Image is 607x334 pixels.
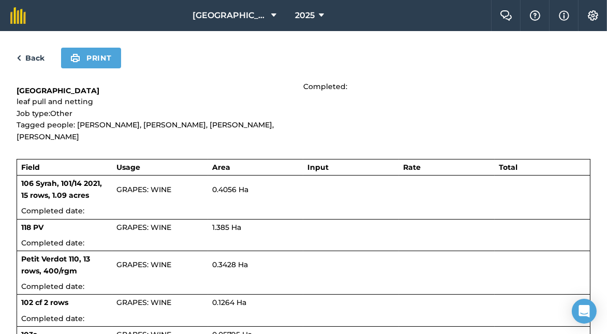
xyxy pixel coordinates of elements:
[495,159,590,175] th: Total
[17,235,590,251] td: Completed date:
[21,179,102,199] strong: 106 Syrah, 101/14 2021, 15 rows, 1.09 acres
[17,52,45,64] a: Back
[559,9,569,22] img: svg+xml;base64,PHN2ZyB4bWxucz0iaHR0cDovL3d3dy53My5vcmcvMjAwMC9zdmciIHdpZHRoPSIxNyIgaGVpZ2h0PSIxNy...
[61,48,121,68] button: Print
[17,279,590,295] td: Completed date:
[572,299,597,324] div: Open Intercom Messenger
[10,7,26,24] img: fieldmargin Logo
[21,298,68,307] strong: 102 cf 2 rows
[208,159,304,175] th: Area
[17,52,21,64] img: svg+xml;base64,PHN2ZyB4bWxucz0iaHR0cDovL3d3dy53My5vcmcvMjAwMC9zdmciIHdpZHRoPSI5IiBoZWlnaHQ9IjI0Ii...
[208,251,304,279] td: 0.3428 Ha
[21,254,90,275] strong: Petit Verdot 110, 13 rows, 400/rgm
[70,52,80,64] img: svg+xml;base64,PHN2ZyB4bWxucz0iaHR0cDovL3d3dy53My5vcmcvMjAwMC9zdmciIHdpZHRoPSIxOSIgaGVpZ2h0PSIyNC...
[17,203,590,219] td: Completed date:
[295,9,315,22] span: 2025
[17,159,113,175] th: Field
[529,10,541,21] img: A question mark icon
[500,10,512,21] img: Two speech bubbles overlapping with the left bubble in the forefront
[208,219,304,235] td: 1.385 Ha
[112,295,208,311] td: GRAPES: WINE
[21,223,43,232] strong: 118 PV
[17,96,304,107] p: leaf pull and netting
[17,85,304,96] h1: [GEOGRAPHIC_DATA]
[17,311,590,327] td: Completed date:
[112,219,208,235] td: GRAPES: WINE
[17,119,304,142] p: Tagged people: [PERSON_NAME], [PERSON_NAME], [PERSON_NAME], [PERSON_NAME]
[208,176,304,203] td: 0.4056 Ha
[587,10,599,21] img: A cog icon
[112,251,208,279] td: GRAPES: WINE
[112,176,208,203] td: GRAPES: WINE
[304,81,591,92] p: Completed:
[193,9,267,22] span: [GEOGRAPHIC_DATA]
[303,159,399,175] th: Input
[208,295,304,311] td: 0.1264 Ha
[112,159,208,175] th: Usage
[399,159,495,175] th: Rate
[17,108,304,119] p: Job type: Other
